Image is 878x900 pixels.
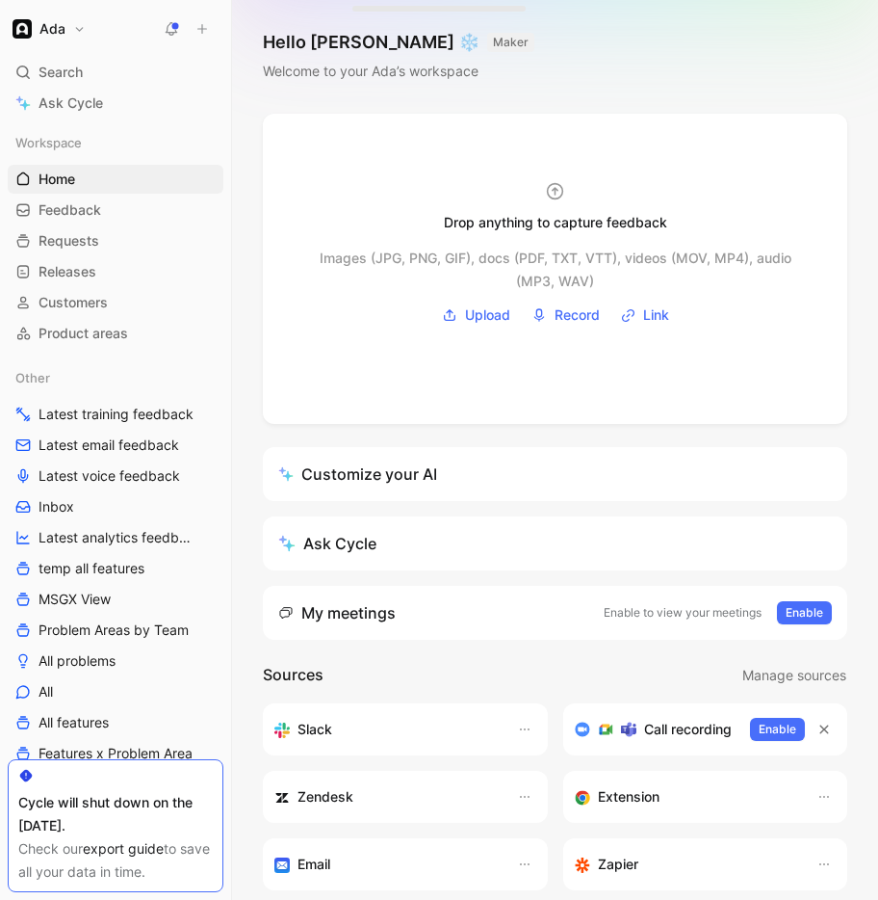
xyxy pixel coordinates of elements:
span: Problem Areas by Team [39,621,189,640]
button: Enable [777,601,832,624]
h3: Email [297,853,330,876]
a: Requests [8,226,223,255]
span: Workspace [15,133,82,152]
h2: Sources [263,663,323,688]
button: Manage sources [741,663,847,688]
a: Inbox [8,492,223,521]
span: Record [555,304,600,327]
span: Ask Cycle [39,92,103,115]
a: Latest analytics feedback [8,523,223,552]
h1: Ada [39,20,65,38]
a: MSGX View [8,585,223,614]
span: Latest email feedback [39,436,179,455]
span: Search [39,61,83,84]
p: Enable to view your meetings [604,603,762,622]
a: Latest email feedback [8,431,223,460]
span: temp all features [39,559,144,578]
a: All features [8,708,223,737]
div: Customize your AI [278,463,437,486]
button: Upload [435,301,517,330]
span: All [39,682,53,701]
div: Capture feedback from thousands of sources with Zapier (survey results, recordings, sheets, etc). [575,853,798,876]
a: Latest training feedback [8,400,223,429]
span: Requests [39,231,99,251]
span: Releases [39,262,96,281]
div: OtherLatest training feedbackLatest email feedbackLatest voice feedbackInboxLatest analytics feed... [8,363,223,891]
a: export guide [83,840,164,857]
h3: Call recording [644,718,732,741]
div: Drop anything to capture feedback [444,211,667,234]
a: Customize your AI [263,447,847,501]
span: Manage sources [742,664,846,687]
a: Customers [8,288,223,317]
div: Ask Cycle [278,532,376,555]
a: Ask Cycle [8,89,223,118]
button: MAKER [487,33,534,52]
span: Enable [759,720,796,739]
span: Feedback [39,200,101,220]
a: temp all features [8,554,223,583]
button: AdaAda [8,15,90,42]
span: Latest analytics feedback [39,528,197,547]
button: Enable [750,718,805,741]
div: My meetings [278,601,396,624]
span: Product areas [39,324,128,343]
div: Workspace [8,128,223,157]
div: Search [8,58,223,87]
h3: Zendesk [297,785,353,808]
a: Product areas [8,319,223,348]
div: Capture feedback from anywhere on the web [575,785,798,808]
span: Upload [465,304,510,327]
span: Enable [786,603,823,622]
a: Home [8,165,223,194]
span: Customers [39,293,108,312]
span: Latest training feedback [39,405,194,424]
span: Inbox [39,497,74,516]
h3: Slack [297,718,332,741]
div: Record & transcribe meetings from Zoom, Meet & Teams. [575,718,736,741]
span: All problems [39,651,116,671]
div: Welcome to your Ada’s workspace [263,60,534,83]
span: All features [39,713,109,732]
button: Link [614,301,676,330]
span: Features x Problem Area [39,744,193,763]
img: Ada [13,19,32,39]
span: Latest voice feedback [39,466,180,486]
button: Ask Cycle [263,516,847,570]
a: All problems [8,647,223,675]
span: MSGX View [39,590,111,609]
div: Check our to save all your data in time. [18,837,213,884]
span: Link [643,304,669,327]
div: Cycle will shut down on the [DATE]. [18,791,213,837]
span: Home [39,170,75,189]
a: Problem Areas by Team [8,616,223,645]
div: Forward emails to your feedback inbox [274,853,498,876]
h3: Zapier [598,853,638,876]
h1: Hello [PERSON_NAME] ❄️ [263,31,534,54]
a: Feedback [8,196,223,225]
span: Other [15,368,50,387]
div: Sync customers and create docs [274,785,498,808]
div: Images (JPG, PNG, GIF), docs (PDF, TXT, VTT), videos (MOV, MP4), audio (MP3, WAV) [301,247,809,270]
h3: Extension [598,785,659,808]
div: Other [8,363,223,392]
div: Sync your customers, send feedback and get updates in Slack [274,718,498,741]
a: Latest voice feedback [8,462,223,490]
button: Record [525,301,607,330]
a: Releases [8,257,223,286]
a: All [8,677,223,706]
a: Features x Problem Area [8,739,223,768]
